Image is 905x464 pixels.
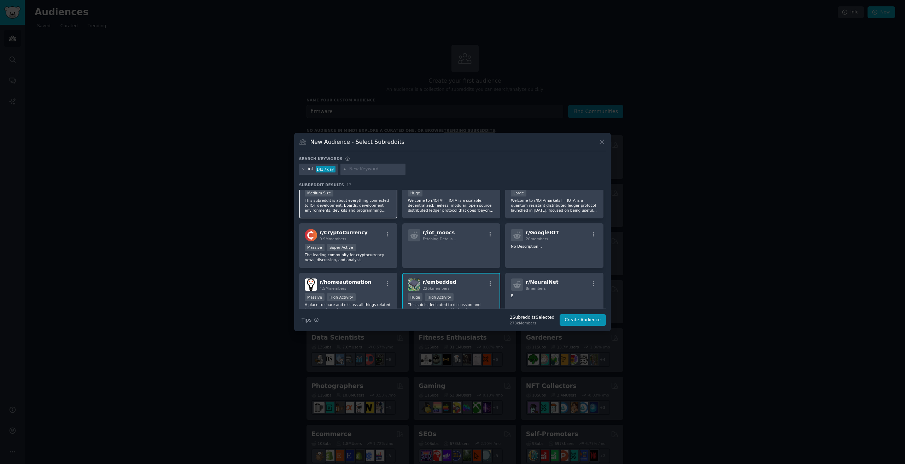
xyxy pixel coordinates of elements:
[511,198,598,213] p: Welcome to r/IOTAmarkets! -- IOTA is a quantum-resistant distributed ledger protocol launched in ...
[526,286,546,290] span: 8 members
[299,314,321,326] button: Tips
[510,321,555,325] div: 273k Members
[408,293,423,301] div: Huge
[408,189,423,196] div: Huge
[423,230,455,235] span: r/ iot_moocs
[423,237,456,241] span: Fetching Details...
[511,244,598,249] p: No Description...
[305,244,325,251] div: Massive
[408,278,420,291] img: embedded
[320,237,346,241] span: 9.9M members
[408,198,495,213] p: Welcome to r/IOTA! -- IOTA is a scalable, decentralized, feeless, modular, open-source distribute...
[305,252,392,262] p: The leading community for cryptocurrency news, discussion, and analysis.
[423,286,450,290] span: 226k members
[349,166,403,172] input: New Keyword
[320,279,372,285] span: r/ homeautomation
[560,314,606,326] button: Create Audience
[302,316,311,324] span: Tips
[511,189,526,196] div: Large
[408,302,495,317] p: This sub is dedicated to discussion and questions about embedded systems: "a controller programme...
[305,302,392,312] p: A place to share and discuss all things related to home automation.
[305,278,317,291] img: homeautomation
[526,230,559,235] span: r/ GoogleIOT
[327,244,356,251] div: Super Active
[305,198,392,213] p: This subreddit is about everything connected to IOT development, Boards, development environments...
[511,293,598,298] p: E
[526,279,558,285] span: r/ NeuralNet
[320,286,346,290] span: 4.5M members
[346,183,351,187] span: 17
[425,293,454,301] div: High Activity
[308,166,314,172] div: iot
[310,138,404,146] h3: New Audience - Select Subreddits
[305,293,325,301] div: Massive
[526,237,548,241] span: 20 members
[423,279,456,285] span: r/ embedded
[320,230,368,235] span: r/ CryptoCurrency
[327,293,356,301] div: High Activity
[299,156,343,161] h3: Search keywords
[305,189,333,196] div: Medium Size
[510,315,555,321] div: 2 Subreddit s Selected
[299,182,344,187] span: Subreddit Results
[316,166,335,172] div: 143 / day
[305,229,317,241] img: CryptoCurrency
